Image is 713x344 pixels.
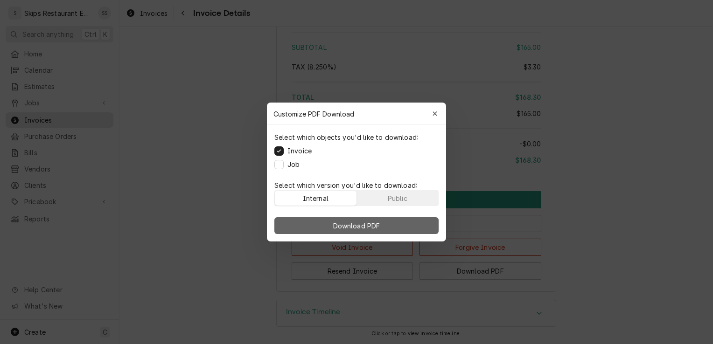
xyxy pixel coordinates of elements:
[287,159,300,169] label: Job
[331,221,382,231] span: Download PDF
[388,193,407,203] div: Public
[274,132,418,142] p: Select which objects you'd like to download:
[267,103,446,125] div: Customize PDF Download
[274,180,439,190] p: Select which version you'd like to download:
[287,146,312,156] label: Invoice
[303,193,329,203] div: Internal
[274,217,439,234] button: Download PDF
